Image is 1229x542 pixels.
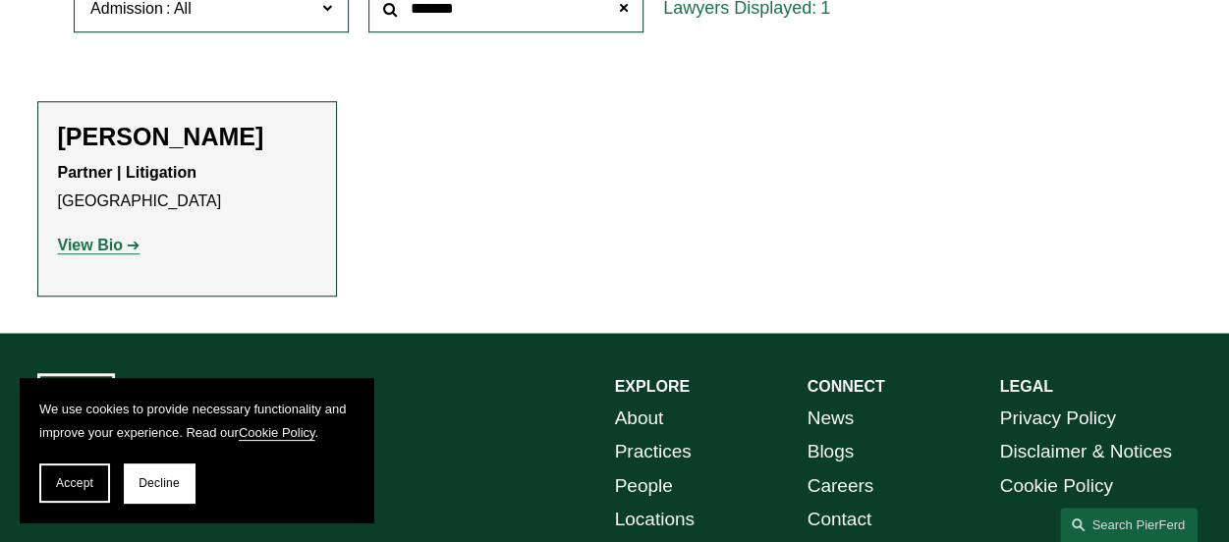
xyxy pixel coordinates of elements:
[615,435,692,468] a: Practices
[124,463,195,503] button: Decline
[999,469,1112,503] a: Cookie Policy
[239,425,315,440] a: Cookie Policy
[807,402,854,435] a: News
[615,469,673,503] a: People
[999,402,1115,435] a: Privacy Policy
[56,476,93,490] span: Accept
[1060,508,1198,542] a: Search this site
[58,122,316,151] h2: [PERSON_NAME]
[999,435,1171,468] a: Disclaimer & Notices
[615,378,690,395] strong: EXPLORE
[58,237,140,253] a: View Bio
[615,402,664,435] a: About
[58,164,196,181] strong: Partner | Litigation
[807,435,854,468] a: Blogs
[39,463,110,503] button: Accept
[58,159,316,216] p: [GEOGRAPHIC_DATA]
[20,378,373,522] section: Cookie banner
[615,503,695,536] a: Locations
[139,476,180,490] span: Decline
[58,237,123,253] strong: View Bio
[807,378,884,395] strong: CONNECT
[999,378,1052,395] strong: LEGAL
[807,503,870,536] a: Contact
[39,398,354,444] p: We use cookies to provide necessary functionality and improve your experience. Read our .
[807,469,873,503] a: Careers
